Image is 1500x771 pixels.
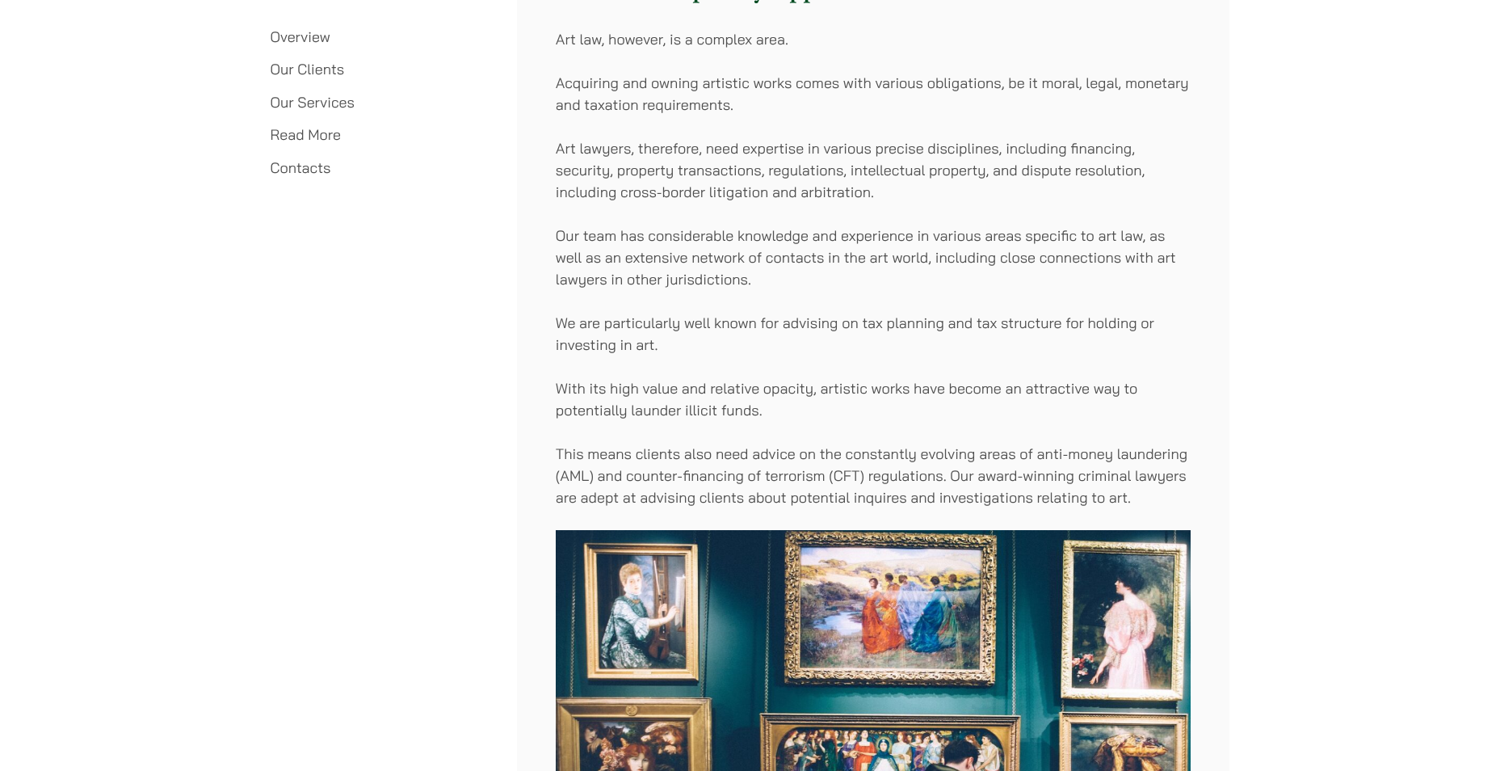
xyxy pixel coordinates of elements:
a: Our Clients [271,60,345,78]
a: Read More [271,125,341,144]
a: Contacts [271,158,331,177]
p: Acquiring and owning artistic works comes with various obligations, be it moral, legal, monetary ... [556,72,1191,116]
a: Overview [271,27,330,46]
p: Art law, however, is a complex area. [556,28,1191,50]
a: Our Services [271,93,355,112]
p: Art lawyers, therefore, need expertise in various precise disciplines, including financing, secur... [556,137,1191,203]
p: This means clients also need advice on the constantly evolving areas of anti-money laundering (AM... [556,443,1191,508]
p: With its high value and relative opacity, artistic works have become an attractive way to potenti... [556,377,1191,421]
p: Our team has considerable knowledge and experience in various areas specific to art law, as well ... [556,225,1191,290]
p: We are particularly well known for advising on tax planning and tax structure for holding or inve... [556,312,1191,356]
